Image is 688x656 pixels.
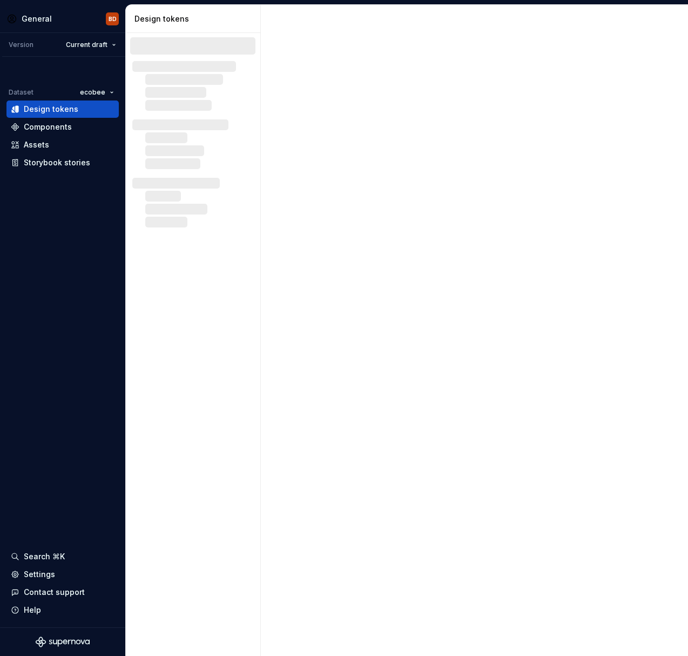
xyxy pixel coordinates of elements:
div: General [22,14,52,24]
div: Contact support [24,587,85,598]
div: Version [9,41,33,49]
div: Storybook stories [24,157,90,168]
a: Components [6,118,119,136]
button: Contact support [6,584,119,601]
div: Design tokens [134,14,256,24]
a: Design tokens [6,101,119,118]
div: Components [24,122,72,132]
div: Dataset [9,88,33,97]
button: Current draft [61,37,121,52]
div: Search ⌘K [24,551,65,562]
div: Help [24,605,41,615]
div: BD [109,15,117,23]
span: ecobee [80,88,105,97]
button: GeneralBD [2,7,123,30]
a: Storybook stories [6,154,119,171]
a: Settings [6,566,119,583]
button: Help [6,601,119,619]
span: Current draft [66,41,107,49]
button: Search ⌘K [6,548,119,565]
div: Settings [24,569,55,580]
svg: Supernova Logo [36,637,90,647]
a: Assets [6,136,119,153]
div: Assets [24,139,49,150]
button: ecobee [75,85,119,100]
div: Design tokens [24,104,78,115]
